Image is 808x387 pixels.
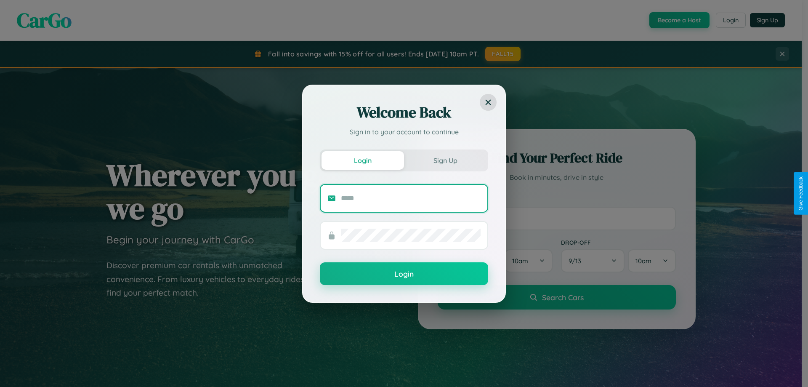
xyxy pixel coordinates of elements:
[320,127,488,137] p: Sign in to your account to continue
[322,151,404,170] button: Login
[320,262,488,285] button: Login
[404,151,486,170] button: Sign Up
[320,102,488,123] h2: Welcome Back
[798,176,804,211] div: Give Feedback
